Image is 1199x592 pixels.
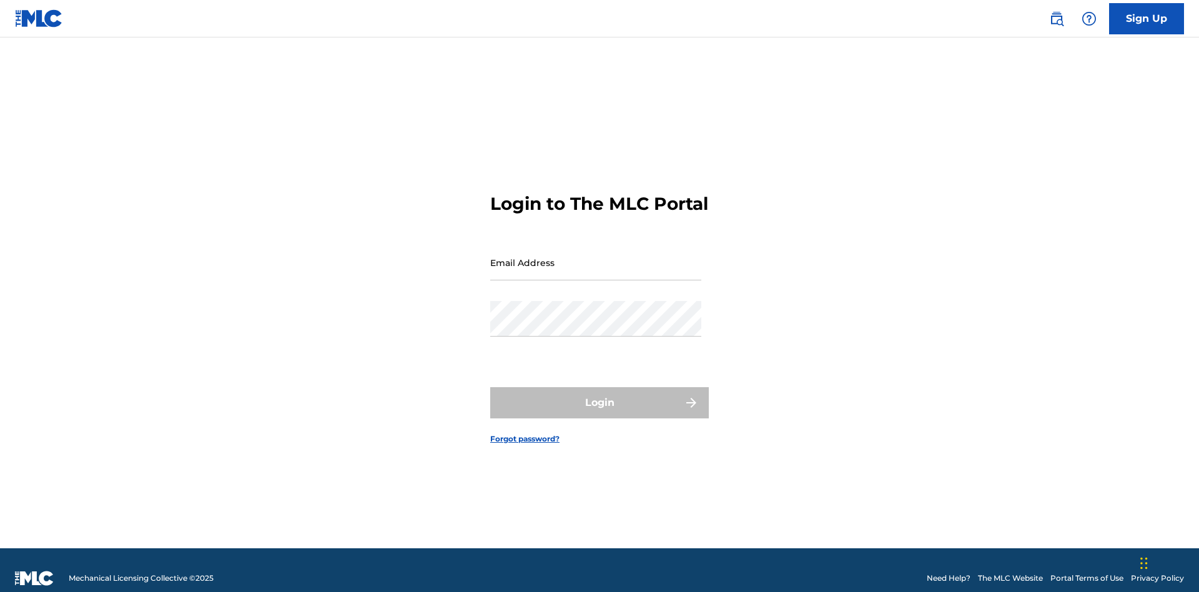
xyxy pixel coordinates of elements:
a: Public Search [1044,6,1069,31]
a: Need Help? [927,573,970,584]
span: Mechanical Licensing Collective © 2025 [69,573,214,584]
img: logo [15,571,54,586]
a: Sign Up [1109,3,1184,34]
img: search [1049,11,1064,26]
a: Forgot password? [490,433,560,445]
div: Help [1077,6,1102,31]
img: help [1082,11,1097,26]
img: MLC Logo [15,9,63,27]
a: Privacy Policy [1131,573,1184,584]
div: Drag [1140,545,1148,582]
iframe: Chat Widget [1137,532,1199,592]
h3: Login to The MLC Portal [490,193,708,215]
a: The MLC Website [978,573,1043,584]
a: Portal Terms of Use [1050,573,1123,584]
